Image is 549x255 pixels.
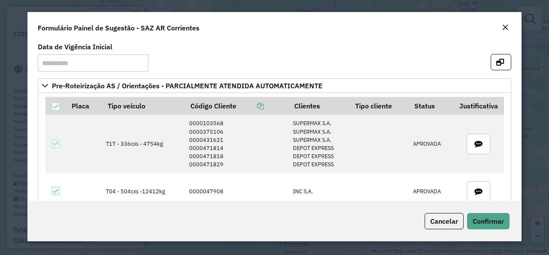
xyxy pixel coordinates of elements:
td: APROVADA [408,173,453,209]
td: 0000047908 [185,173,289,209]
a: Pre-Roteirização AS / Orientações - PARCIALMENTE ATENDIDA AUTOMATICAMENTE [38,78,511,93]
th: Tipo veículo [102,97,185,115]
td: APROVADA [408,115,453,173]
td: INC S.A. [289,173,349,209]
a: Copiar [236,102,264,110]
th: Código Cliente [185,97,289,115]
span: Cancelar [430,217,458,225]
td: T04 - 504cxs -12412kg [102,173,185,209]
h4: Formulário Painel de Sugestão - SAZ AR Corrientes [38,23,199,33]
th: Tipo cliente [349,97,408,115]
th: Status [408,97,453,115]
button: Confirmar [467,213,510,229]
th: Clientes [289,97,349,115]
th: Justificativa [453,97,504,115]
td: SUPERMAX S.A. SUPERMAX S.A. SUPERMAX S.A. DEPOT EXPRESS DEPOT EXPRESS DEPOT EXPRESS [289,115,349,173]
span: Pre-Roteirização AS / Orientações - PARCIALMENTE ATENDIDA AUTOMATICAMENTE [52,82,323,89]
span: Confirmar [473,217,504,225]
button: Cancelar [425,213,464,229]
th: Placa [66,97,102,115]
button: Close [499,22,511,33]
em: Fechar [502,24,509,31]
td: 0000103568 0000375106 0000431621 0000471814 0000471818 0000471829 [185,115,289,173]
hb-button: Abrir em nova aba [491,57,511,66]
td: T17 - 336cxs - 4754kg [102,115,185,173]
label: Data de Vigência Inicial [38,42,112,52]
